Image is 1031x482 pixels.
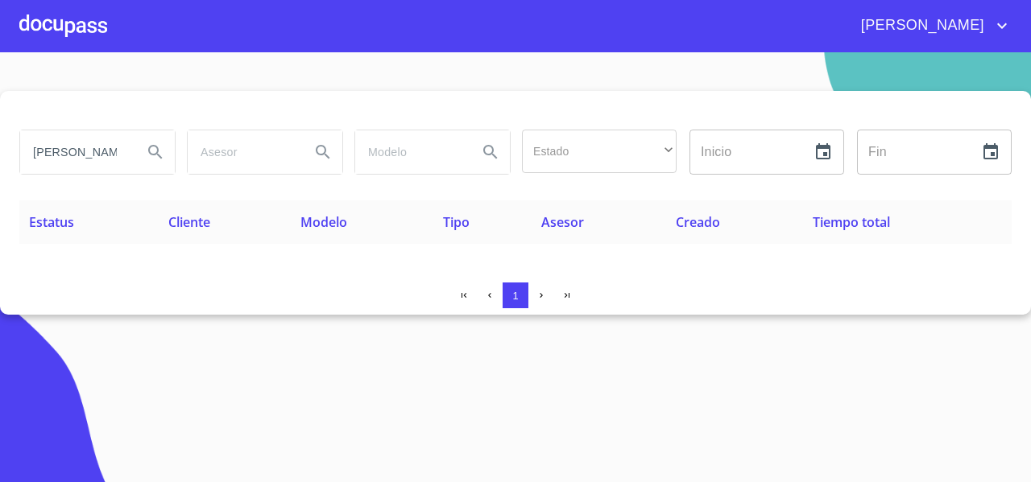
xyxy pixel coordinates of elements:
[849,13,1012,39] button: account of current user
[443,213,470,231] span: Tipo
[471,133,510,171] button: Search
[304,133,342,171] button: Search
[355,130,465,174] input: search
[849,13,992,39] span: [PERSON_NAME]
[541,213,584,231] span: Asesor
[188,130,297,174] input: search
[136,133,175,171] button: Search
[29,213,74,231] span: Estatus
[300,213,347,231] span: Modelo
[503,282,528,308] button: 1
[676,213,720,231] span: Creado
[20,130,130,174] input: search
[522,130,677,173] div: ​
[813,213,890,231] span: Tiempo total
[512,290,518,302] span: 1
[168,213,210,231] span: Cliente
